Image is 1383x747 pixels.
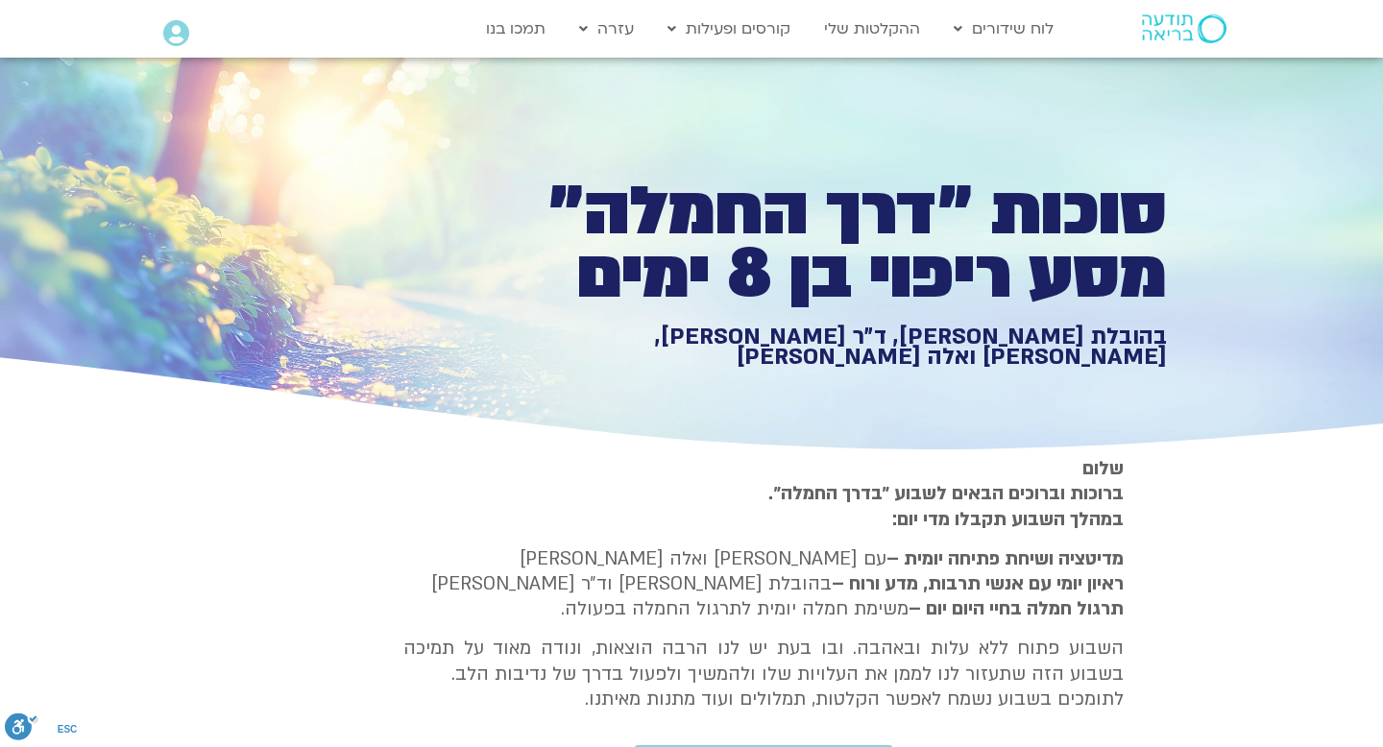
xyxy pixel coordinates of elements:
a: עזרה [570,11,643,47]
strong: ברוכות וברוכים הבאים לשבוע ״בדרך החמלה״. במהלך השבוע תקבלו מדי יום: [768,481,1124,531]
a: לוח שידורים [944,11,1063,47]
h1: סוכות ״דרך החמלה״ מסע ריפוי בן 8 ימים [501,181,1167,306]
a: ההקלטות שלי [814,11,930,47]
strong: מדיטציה ושיחת פתיחה יומית – [886,546,1124,571]
p: עם [PERSON_NAME] ואלה [PERSON_NAME] בהובלת [PERSON_NAME] וד״ר [PERSON_NAME] משימת חמלה יומית לתרג... [403,546,1124,622]
img: תודעה בריאה [1142,14,1226,43]
b: ראיון יומי עם אנשי תרבות, מדע ורוח – [832,571,1124,596]
p: השבוע פתוח ללא עלות ובאהבה. ובו בעת יש לנו הרבה הוצאות, ונודה מאוד על תמיכה בשבוע הזה שתעזור לנו ... [403,636,1124,711]
strong: שלום [1082,456,1124,481]
a: קורסים ופעילות [658,11,800,47]
a: תמכו בנו [476,11,555,47]
b: תרגול חמלה בחיי היום יום – [909,596,1124,621]
h1: בהובלת [PERSON_NAME], ד״ר [PERSON_NAME], [PERSON_NAME] ואלה [PERSON_NAME] [501,326,1167,368]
